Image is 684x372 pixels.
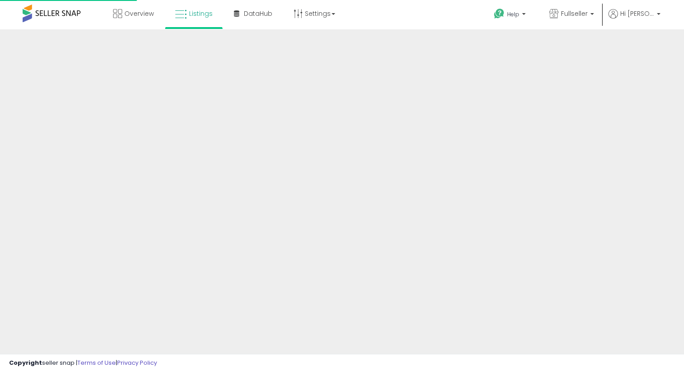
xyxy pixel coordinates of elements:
span: Hi [PERSON_NAME] [620,9,654,18]
a: Terms of Use [77,358,116,367]
i: Get Help [494,8,505,19]
span: Help [507,10,519,18]
span: Listings [189,9,213,18]
strong: Copyright [9,358,42,367]
span: Overview [124,9,154,18]
div: seller snap | | [9,359,157,367]
a: Help [487,1,535,29]
a: Hi [PERSON_NAME] [608,9,660,29]
span: Fullseller [561,9,588,18]
a: Privacy Policy [117,358,157,367]
span: DataHub [244,9,272,18]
